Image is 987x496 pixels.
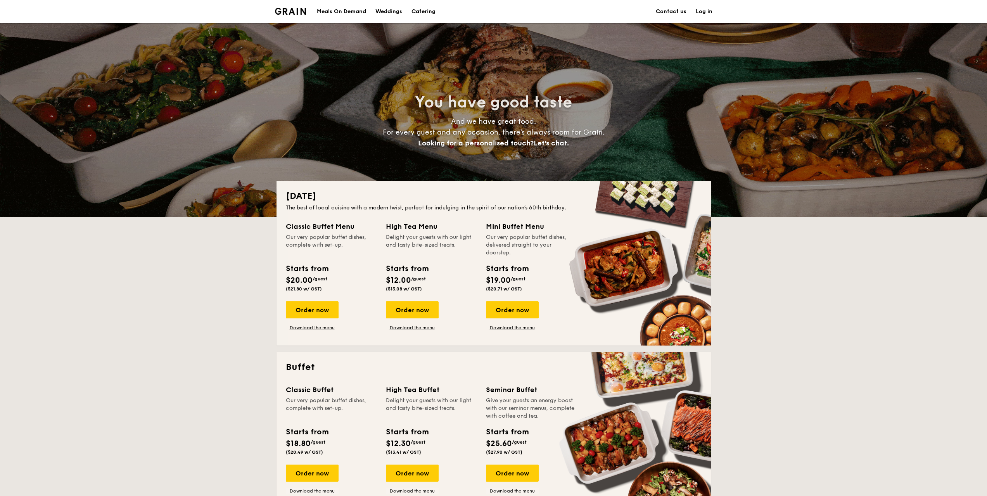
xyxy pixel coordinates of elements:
span: ($27.90 w/ GST) [486,449,522,455]
span: ($20.49 w/ GST) [286,449,323,455]
span: /guest [311,439,325,445]
div: Our very popular buffet dishes, delivered straight to your doorstep. [486,233,577,257]
span: /guest [511,276,525,282]
h2: Buffet [286,361,702,373]
span: ($13.08 w/ GST) [386,286,422,292]
div: Order now [286,465,339,482]
div: Starts from [286,426,328,438]
span: And we have great food. For every guest and any occasion, there’s always room for Grain. [383,117,605,147]
div: The best of local cuisine with a modern twist, perfect for indulging in the spirit of our nation’... [286,204,702,212]
div: Starts from [386,426,428,438]
span: /guest [411,439,425,445]
a: Download the menu [486,488,539,494]
img: Grain [275,8,306,15]
span: $18.80 [286,439,311,448]
h2: [DATE] [286,190,702,202]
div: Order now [486,465,539,482]
div: Starts from [386,263,428,275]
a: Download the menu [386,325,439,331]
a: Download the menu [286,325,339,331]
span: ($13.41 w/ GST) [386,449,421,455]
span: /guest [313,276,327,282]
span: ($20.71 w/ GST) [486,286,522,292]
div: High Tea Menu [386,221,477,232]
div: Starts from [286,263,328,275]
div: Our very popular buffet dishes, complete with set-up. [286,397,377,420]
div: Order now [386,301,439,318]
span: $25.60 [486,439,512,448]
a: Download the menu [486,325,539,331]
div: Classic Buffet [286,384,377,395]
a: Download the menu [286,488,339,494]
span: Looking for a personalised touch? [418,139,534,147]
div: Mini Buffet Menu [486,221,577,232]
div: High Tea Buffet [386,384,477,395]
div: Seminar Buffet [486,384,577,395]
div: Give your guests an energy boost with our seminar menus, complete with coffee and tea. [486,397,577,420]
span: /guest [411,276,426,282]
span: $12.00 [386,276,411,285]
span: Let's chat. [534,139,569,147]
div: Our very popular buffet dishes, complete with set-up. [286,233,377,257]
div: Delight your guests with our light and tasty bite-sized treats. [386,233,477,257]
span: /guest [512,439,527,445]
span: ($21.80 w/ GST) [286,286,322,292]
div: Starts from [486,263,528,275]
div: Order now [386,465,439,482]
div: Order now [486,301,539,318]
a: Logotype [275,8,306,15]
span: You have good taste [415,93,572,112]
div: Classic Buffet Menu [286,221,377,232]
span: $19.00 [486,276,511,285]
div: Starts from [486,426,528,438]
div: Order now [286,301,339,318]
div: Delight your guests with our light and tasty bite-sized treats. [386,397,477,420]
span: $20.00 [286,276,313,285]
a: Download the menu [386,488,439,494]
span: $12.30 [386,439,411,448]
